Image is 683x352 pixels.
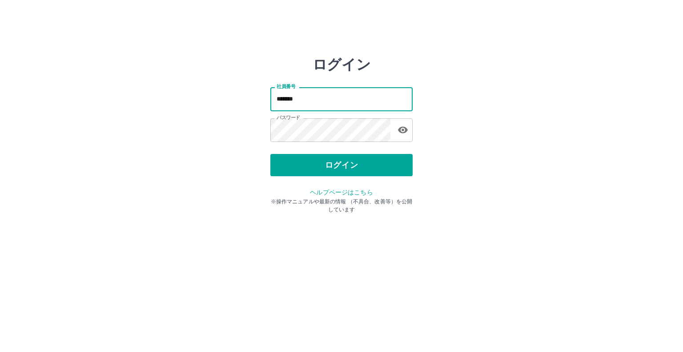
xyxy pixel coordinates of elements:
button: ログイン [270,154,413,176]
label: 社員番号 [277,83,295,90]
h2: ログイン [313,56,371,73]
a: ヘルプページはこちら [310,189,373,196]
label: パスワード [277,114,300,121]
p: ※操作マニュアルや最新の情報 （不具合、改善等）を公開しています [270,198,413,214]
